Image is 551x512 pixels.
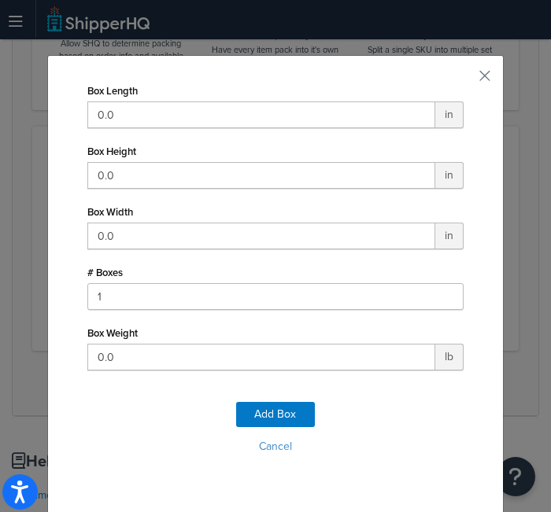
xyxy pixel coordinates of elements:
[87,206,133,218] label: Box Width
[87,145,136,157] label: Box Height
[87,85,138,97] label: Box Length
[87,267,123,278] label: # Boxes
[87,435,464,459] button: Cancel
[435,162,464,189] span: in
[236,402,315,427] button: Add Box
[435,344,464,370] span: lb
[87,327,138,339] label: Box Weight
[435,101,464,128] span: in
[435,223,464,249] span: in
